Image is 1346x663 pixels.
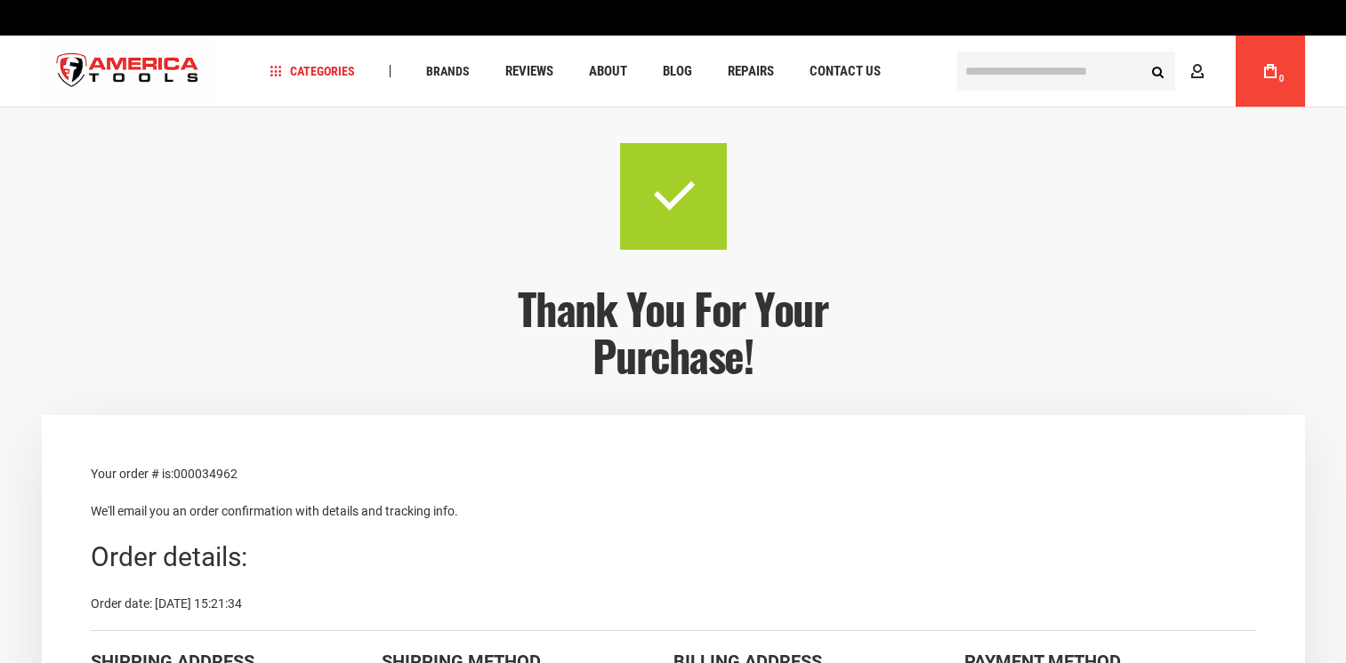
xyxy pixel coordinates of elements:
[426,65,470,77] span: Brands
[581,60,635,84] a: About
[720,60,782,84] a: Repairs
[505,65,553,78] span: Reviews
[589,65,627,78] span: About
[418,60,478,84] a: Brands
[1279,74,1285,84] span: 0
[663,65,692,78] span: Blog
[270,65,355,77] span: Categories
[91,464,1256,483] p: Your order # is:
[1253,36,1287,107] a: 0
[173,467,238,481] span: 000034962
[728,65,774,78] span: Repairs
[518,276,827,387] span: Thank you for your purchase!
[497,60,561,84] a: Reviews
[1141,54,1175,88] button: Search
[91,539,1256,577] div: Order details:
[810,65,881,78] span: Contact Us
[91,595,1256,612] div: Order date: [DATE] 15:21:34
[262,60,363,84] a: Categories
[91,501,1256,521] p: We'll email you an order confirmation with details and tracking info.
[802,60,889,84] a: Contact Us
[42,38,214,105] img: America Tools
[42,38,214,105] a: store logo
[655,60,700,84] a: Blog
